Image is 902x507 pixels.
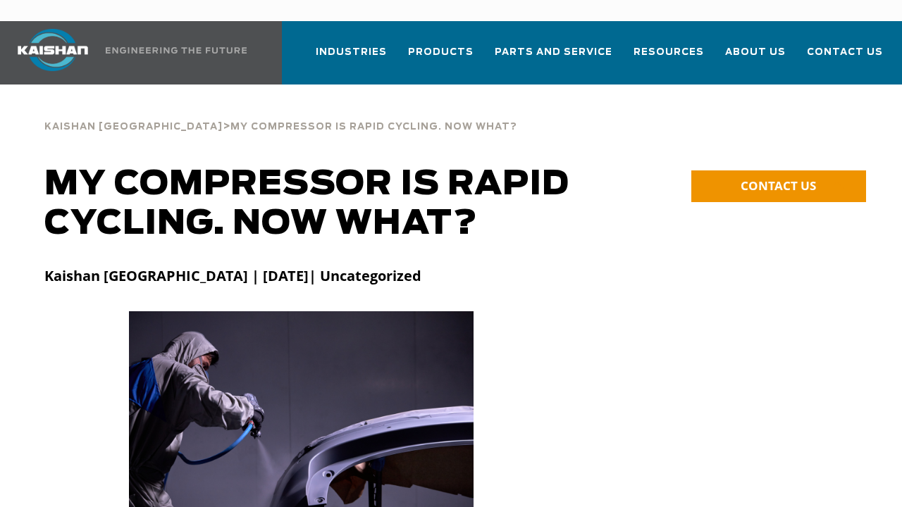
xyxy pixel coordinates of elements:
span: Contact Us [807,44,883,61]
a: Kaishan [GEOGRAPHIC_DATA] [44,120,223,132]
a: Products [408,34,474,82]
span: CONTACT US [741,177,816,194]
span: My Compressor is Rapid Cycling. Now what? [230,123,517,132]
a: Contact Us [807,34,883,82]
a: My Compressor is Rapid Cycling. Now what? [230,120,517,132]
a: CONTACT US [691,170,866,202]
div: > [44,106,517,138]
img: Engineering the future [106,47,247,54]
span: Kaishan [GEOGRAPHIC_DATA] [44,123,223,132]
strong: Kaishan [GEOGRAPHIC_DATA] | [DATE]| Uncategorized [44,266,421,285]
a: About Us [725,34,786,82]
a: Industries [316,34,387,82]
a: Parts and Service [495,34,612,82]
a: Resources [634,34,704,82]
h1: My Compressor is Rapid Cycling. Now what? [44,165,650,244]
span: Parts and Service [495,44,612,61]
span: Products [408,44,474,61]
span: Resources [634,44,704,61]
span: About Us [725,44,786,61]
span: Industries [316,44,387,61]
